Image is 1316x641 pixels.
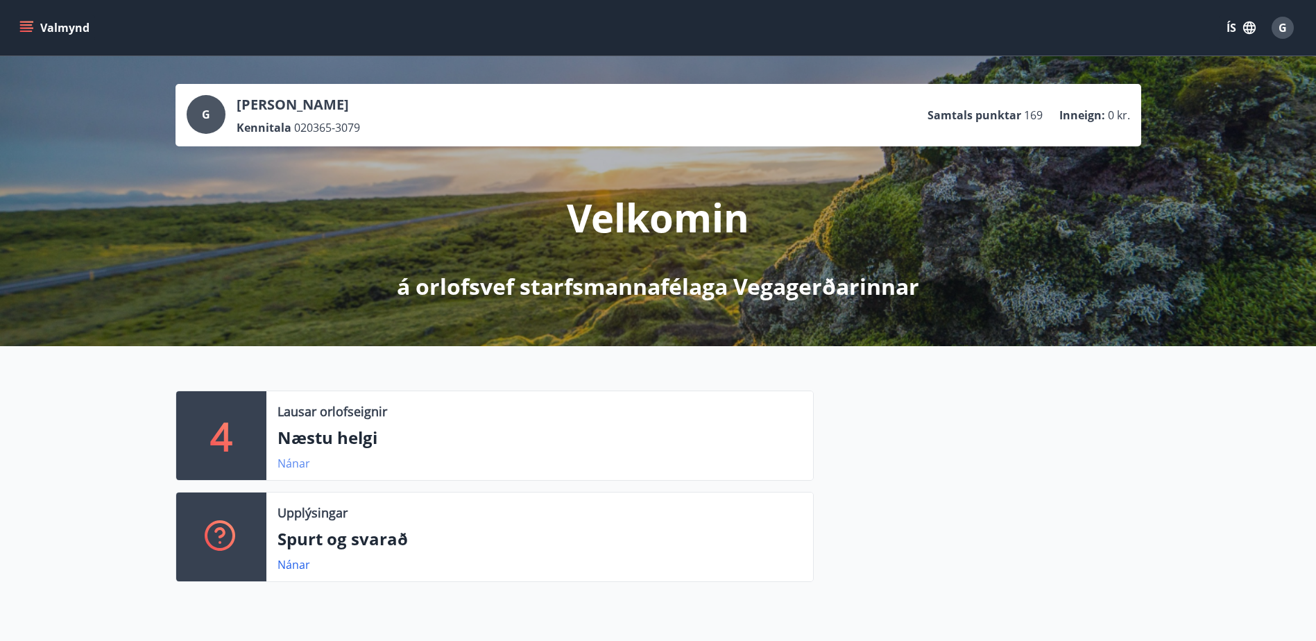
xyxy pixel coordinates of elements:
[928,108,1021,123] p: Samtals punktar
[1108,108,1130,123] span: 0 kr.
[202,107,210,122] span: G
[277,456,310,471] a: Nánar
[277,426,802,450] p: Næstu helgi
[237,95,360,114] p: [PERSON_NAME]
[1059,108,1105,123] p: Inneign :
[277,557,310,572] a: Nánar
[294,120,360,135] span: 020365-3079
[17,15,95,40] button: menu
[1219,15,1263,40] button: ÍS
[210,409,232,462] p: 4
[1279,20,1287,35] span: G
[237,120,291,135] p: Kennitala
[277,504,348,522] p: Upplýsingar
[1266,11,1299,44] button: G
[567,191,749,243] p: Velkomin
[397,271,919,302] p: á orlofsvef starfsmannafélaga Vegagerðarinnar
[277,402,387,420] p: Lausar orlofseignir
[1024,108,1043,123] span: 169
[277,527,802,551] p: Spurt og svarað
